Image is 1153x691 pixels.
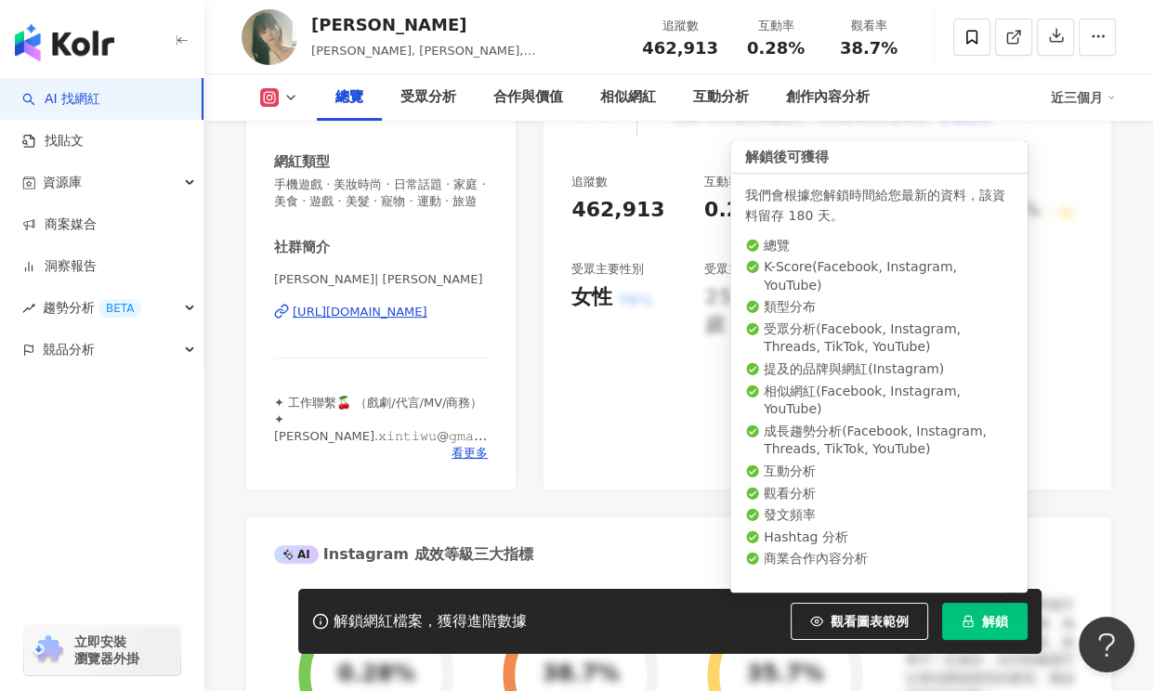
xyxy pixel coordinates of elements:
li: 總覽 [745,237,1013,255]
button: 解鎖 [942,603,1028,640]
img: logo [15,24,114,61]
div: 0.28% [704,196,775,225]
span: 立即安裝 瀏覽器外掛 [74,633,139,667]
div: 互動率 [740,17,811,35]
li: 成長趨勢分析 ( Facebook, Instagram, Threads, TikTok, YouTube ) [745,423,1013,459]
span: 看更多 [452,445,488,462]
div: 相似網紅 [600,86,656,109]
a: searchAI 找網紅 [22,90,100,109]
div: 462,913 [571,196,664,225]
div: 總覽 [335,86,363,109]
li: 類型分布 [745,298,1013,317]
div: 觀看率 [833,17,904,35]
a: 洞察報告 [22,257,97,276]
span: 462,913 [642,38,718,58]
span: [PERSON_NAME]| [PERSON_NAME] [274,271,488,288]
span: 0.28% [747,39,805,58]
li: 相似網紅 ( Facebook, Instagram, YouTube ) [745,383,1013,419]
li: 互動分析 [745,463,1013,481]
div: 合作與價值 [493,86,563,109]
div: 近三個月 [1051,83,1116,112]
a: 找貼文 [22,132,84,150]
span: 38.7% [840,39,898,58]
span: [PERSON_NAME], [PERSON_NAME], [PERSON_NAME] [PERSON_NAME] [311,44,535,76]
div: 受眾分析 [400,86,456,109]
div: 創作內容分析 [786,86,870,109]
div: 受眾主要性別 [571,261,644,278]
span: rise [22,302,35,315]
div: [URL][DOMAIN_NAME] [293,304,427,320]
span: lock [962,615,975,628]
div: 追蹤數 [571,174,608,190]
div: 互動率 [704,174,759,190]
span: ✦ 工作聯繫🍒 （戲劇/代言/MV/商務） ✦ [PERSON_NAME].𝚡𝚒𝚗𝚝𝚒𝚠𝚞@𝚐𝚖𝚊𝚒𝚕.𝚌𝚘𝚖 ✦ 貓寶寶 @oto__uto ↓ 第一次的上海旅行！我是怎麼三天吃胖兩公斤的？⇩ [274,396,487,511]
div: 女性 [571,283,612,312]
li: 發文頻率 [745,506,1013,525]
img: KOL Avatar [242,9,297,65]
div: AI [274,545,319,564]
div: 受眾主要年齡 [704,261,777,278]
span: 手機遊戲 · 美妝時尚 · 日常話題 · 家庭 · 美食 · 遊戲 · 美髮 · 寵物 · 運動 · 旅遊 [274,176,488,210]
li: 提及的品牌與網紅 ( Instagram ) [745,360,1013,379]
div: Instagram 成效等級三大指標 [274,544,532,565]
a: [URL][DOMAIN_NAME] [274,304,488,320]
span: 趨勢分析 [43,287,141,329]
img: chrome extension [30,635,66,665]
div: 35.7% [746,661,823,687]
div: 38.7% [542,661,619,687]
span: 競品分析 [43,329,95,371]
span: 資源庫 [43,162,82,203]
li: K-Score ( Facebook, Instagram, YouTube ) [745,258,1013,294]
div: 互動分析 [693,86,749,109]
div: 解鎖後可獲得 [730,141,1028,174]
li: 商業合作內容分析 [745,550,1013,568]
div: 社群簡介 [274,238,330,257]
li: Hashtag 分析 [745,528,1013,547]
a: chrome extension立即安裝 瀏覽器外掛 [24,625,180,675]
div: 我們會根據您解鎖時間給您最新的資料，該資料留存 180 天。 [745,185,1013,226]
div: 追蹤數 [642,17,718,35]
span: 觀看圖表範例 [831,614,909,629]
div: BETA [98,299,141,318]
div: 網紅類型 [274,152,330,172]
button: 觀看圖表範例 [791,603,928,640]
span: 解鎖 [982,614,1008,629]
div: 0.28% [337,661,414,687]
div: 解鎖網紅檔案，獲得進階數據 [334,612,527,632]
a: 商案媒合 [22,215,97,234]
li: 觀看分析 [745,485,1013,503]
div: [PERSON_NAME] [311,13,622,36]
li: 受眾分析 ( Facebook, Instagram, Threads, TikTok, YouTube ) [745,320,1013,357]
